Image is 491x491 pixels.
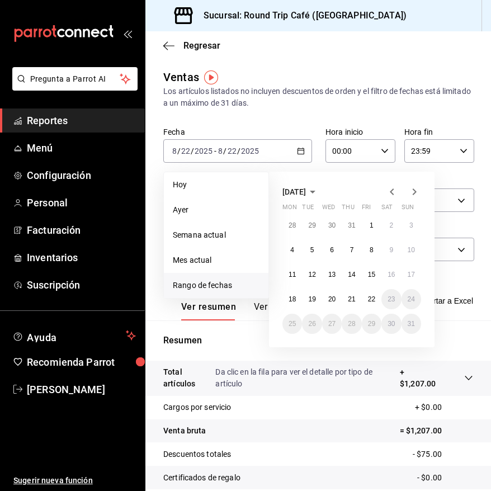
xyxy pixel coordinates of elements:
[328,271,336,278] abbr: August 13, 2025
[163,472,240,484] p: Certificados de regalo
[27,355,136,370] span: Recomienda Parrot
[362,314,381,334] button: August 29, 2025
[191,147,194,155] span: /
[27,140,136,155] span: Menú
[381,204,393,215] abbr: Saturday
[417,472,473,484] p: - $0.00
[342,314,361,334] button: August 28, 2025
[27,277,136,292] span: Suscripción
[27,168,136,183] span: Configuración
[27,382,136,397] span: [PERSON_NAME]
[173,280,259,291] span: Rango de fechas
[368,295,375,303] abbr: August 22, 2025
[177,147,181,155] span: /
[183,40,220,51] span: Regresar
[325,128,395,136] label: Hora inicio
[310,246,314,254] abbr: August 5, 2025
[388,320,395,328] abbr: August 30, 2025
[342,240,361,260] button: August 7, 2025
[415,402,473,413] p: + $0.00
[400,366,442,390] p: + $1,207.00
[237,147,240,155] span: /
[282,265,302,285] button: August 11, 2025
[289,271,296,278] abbr: August 11, 2025
[163,86,473,109] div: Los artículos listados no incluyen descuentos de orden y el filtro de fechas está limitado a un m...
[388,295,395,303] abbr: August 23, 2025
[290,246,294,254] abbr: August 4, 2025
[163,402,232,413] p: Cargos por servicio
[381,215,401,235] button: August 2, 2025
[308,271,315,278] abbr: August 12, 2025
[402,289,421,309] button: August 24, 2025
[227,147,237,155] input: --
[163,366,215,390] p: Total artículos
[163,128,312,136] label: Fecha
[322,215,342,235] button: July 30, 2025
[254,301,298,320] button: Ver ventas
[204,70,218,84] img: Tooltip marker
[12,67,138,91] button: Pregunta a Parrot AI
[350,246,354,254] abbr: August 7, 2025
[348,271,355,278] abbr: August 14, 2025
[240,147,259,155] input: ----
[282,187,306,196] span: [DATE]
[402,314,421,334] button: August 31, 2025
[370,221,374,229] abbr: August 1, 2025
[362,204,371,215] abbr: Friday
[404,128,474,136] label: Hora fin
[123,29,132,38] button: open_drawer_menu
[362,240,381,260] button: August 8, 2025
[163,40,220,51] button: Regresar
[402,240,421,260] button: August 10, 2025
[302,265,322,285] button: August 12, 2025
[370,246,374,254] abbr: August 8, 2025
[282,314,302,334] button: August 25, 2025
[163,448,231,460] p: Descuentos totales
[27,250,136,265] span: Inventarios
[282,240,302,260] button: August 4, 2025
[194,147,213,155] input: ----
[402,204,414,215] abbr: Sunday
[408,320,415,328] abbr: August 31, 2025
[282,215,302,235] button: July 28, 2025
[322,289,342,309] button: August 20, 2025
[27,329,121,342] span: Ayuda
[389,221,393,229] abbr: August 2, 2025
[342,215,361,235] button: July 31, 2025
[402,215,421,235] button: August 3, 2025
[302,204,313,215] abbr: Tuesday
[388,271,395,278] abbr: August 16, 2025
[181,301,236,320] button: Ver resumen
[322,240,342,260] button: August 6, 2025
[289,221,296,229] abbr: July 28, 2025
[173,179,259,191] span: Hoy
[348,320,355,328] abbr: August 28, 2025
[302,240,322,260] button: August 5, 2025
[330,246,334,254] abbr: August 6, 2025
[408,295,415,303] abbr: August 24, 2025
[408,271,415,278] abbr: August 17, 2025
[308,221,315,229] abbr: July 29, 2025
[163,334,473,347] p: Resumen
[400,425,473,437] p: = $1,207.00
[342,265,361,285] button: August 14, 2025
[173,254,259,266] span: Mes actual
[413,448,473,460] p: - $75.00
[282,289,302,309] button: August 18, 2025
[342,289,361,309] button: August 21, 2025
[402,265,421,285] button: August 17, 2025
[381,240,401,260] button: August 9, 2025
[368,271,375,278] abbr: August 15, 2025
[215,366,400,390] p: Da clic en la fila para ver el detalle por tipo de artículo
[181,301,360,320] div: navigation tabs
[308,320,315,328] abbr: August 26, 2025
[13,475,136,487] span: Sugerir nueva función
[27,113,136,128] span: Reportes
[328,320,336,328] abbr: August 27, 2025
[322,314,342,334] button: August 27, 2025
[282,185,319,199] button: [DATE]
[8,81,138,93] a: Pregunta a Parrot AI
[27,223,136,238] span: Facturación
[289,295,296,303] abbr: August 18, 2025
